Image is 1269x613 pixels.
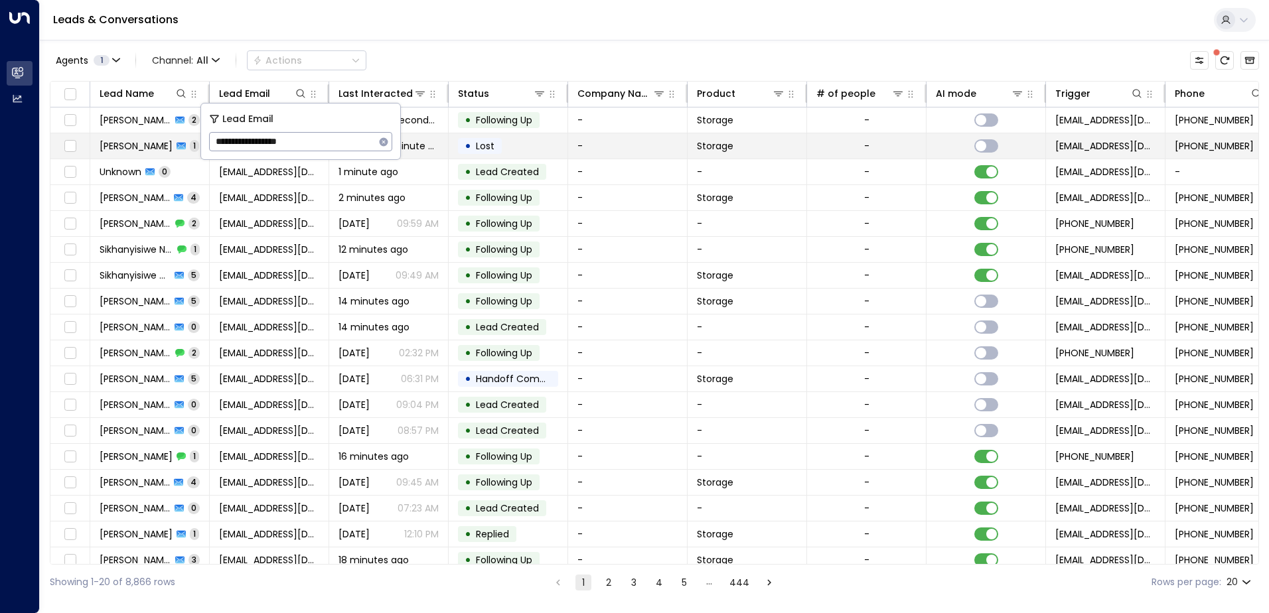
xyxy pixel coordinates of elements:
[697,86,735,102] div: Product
[338,217,370,230] span: Aug 19, 2025
[100,86,188,102] div: Lead Name
[404,527,439,541] p: 12:10 PM
[1055,450,1134,463] span: +447923932923
[1055,476,1156,489] span: leads@space-station.co.uk
[1175,502,1254,515] span: +447923932923
[476,346,532,360] span: Following Up
[864,476,869,489] div: -
[219,424,319,437] span: powellalex@hotmail.co.uk
[187,476,200,488] span: 4
[864,113,869,127] div: -
[568,340,688,366] td: -
[62,190,78,206] span: Toggle select row
[458,86,546,102] div: Status
[338,269,370,282] span: Yesterday
[465,445,471,468] div: •
[1152,575,1221,589] label: Rows per page:
[188,347,200,358] span: 2
[338,553,409,567] span: 18 minutes ago
[397,217,439,230] p: 09:59 AM
[465,523,471,545] div: •
[688,314,807,340] td: -
[1175,86,1263,102] div: Phone
[219,398,319,411] span: powellalex@hotmail.co.uk
[222,111,273,127] span: Lead Email
[159,166,171,177] span: 0
[697,295,733,308] span: Storage
[219,502,319,515] span: l.dolton4@gmail.com
[219,86,270,102] div: Lead Email
[864,450,869,463] div: -
[398,424,439,437] p: 08:57 PM
[1227,573,1254,592] div: 20
[219,450,319,463] span: l.dolton4@gmail.com
[476,243,532,256] span: Following Up
[465,290,471,312] div: •
[476,320,539,334] span: Lead Created
[601,575,617,590] button: Go to page 2
[465,316,471,338] div: •
[568,496,688,521] td: -
[688,418,807,443] td: -
[1175,191,1254,204] span: +447481892593
[1175,139,1254,153] span: +447856161015
[219,372,319,385] span: powellalex@hotmail.co.uk
[465,135,471,157] div: •
[1055,86,1090,102] div: Trigger
[476,217,532,230] span: Following Up
[568,237,688,262] td: -
[1175,113,1254,127] span: +447776429797
[219,295,319,308] span: powellalex@hotmail.co.uk
[1055,502,1156,515] span: leads@space-station.co.uk
[465,161,471,183] div: •
[62,397,78,413] span: Toggle select row
[864,502,869,515] div: -
[62,371,78,387] span: Toggle select row
[1055,243,1134,256] span: +447780939256
[465,368,471,390] div: •
[338,320,410,334] span: 14 minutes ago
[338,476,370,489] span: Yesterday
[1055,165,1156,178] span: leads@space-station.co.uk
[401,372,439,385] p: 06:31 PM
[100,243,173,256] span: Sikhanyisiwe Ndebele
[188,114,200,125] span: 2
[568,418,688,443] td: -
[1055,553,1156,567] span: leads@space-station.co.uk
[1175,424,1254,437] span: +447772819940
[338,398,370,411] span: Jul 30, 2025
[100,139,173,153] span: Mark Fearon
[626,575,642,590] button: Go to page 3
[187,192,200,203] span: 4
[188,218,200,229] span: 2
[1175,86,1205,102] div: Phone
[100,295,171,308] span: Alex Powell
[476,450,532,463] span: Following Up
[458,86,489,102] div: Status
[147,51,225,70] span: Channel:
[476,372,569,385] span: Handoff Completed
[338,295,410,308] span: 14 minutes ago
[568,366,688,391] td: -
[188,502,200,513] span: 0
[864,269,869,282] div: -
[476,398,539,411] span: Lead Created
[727,575,752,590] button: Go to page 444
[100,372,171,385] span: Alex Powell
[761,575,777,590] button: Go to next page
[62,267,78,284] span: Toggle select row
[688,392,807,417] td: -
[219,320,319,334] span: powellalex@hotmail.co.uk
[62,345,78,362] span: Toggle select row
[1055,139,1156,153] span: leads@space-station.co.uk
[196,55,208,66] span: All
[338,191,406,204] span: 2 minutes ago
[396,476,439,489] p: 09:45 AM
[100,86,154,102] div: Lead Name
[147,51,225,70] button: Channel:All
[50,575,175,589] div: Showing 1-20 of 8,866 rows
[100,424,171,437] span: Alex Powell
[936,86,1024,102] div: AI mode
[338,450,409,463] span: 16 minutes ago
[568,263,688,288] td: -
